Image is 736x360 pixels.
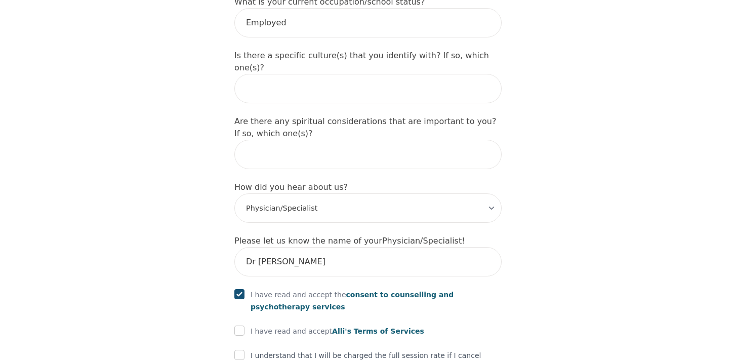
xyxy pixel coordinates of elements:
label: Is there a specific culture(s) that you identify with? If so, which one(s)? [234,51,489,72]
label: Please let us know the name of your Physician/Specialist ! [234,236,465,246]
span: Alli's Terms of Services [332,327,424,335]
label: How did you hear about us? [234,182,348,192]
label: Are there any spiritual considerations that are important to you? If so, which one(s)? [234,116,496,138]
p: I have read and accept the [251,289,502,313]
span: consent to counselling and psychotherapy services [251,291,454,311]
p: I have read and accept [251,325,424,337]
